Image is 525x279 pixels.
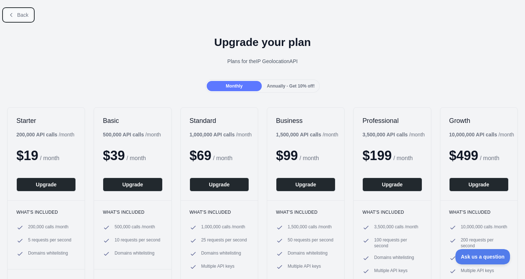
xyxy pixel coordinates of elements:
[362,116,422,125] h2: Professional
[190,116,249,125] h2: Standard
[190,148,211,163] span: $ 69
[190,131,252,138] div: / month
[362,132,408,137] b: 3,500,000 API calls
[276,116,335,125] h2: Business
[276,148,298,163] span: $ 99
[276,132,321,137] b: 1,500,000 API calls
[362,131,425,138] div: / month
[449,116,509,125] h2: Growth
[276,131,338,138] div: / month
[449,131,514,138] div: / month
[449,148,478,163] span: $ 499
[362,148,392,163] span: $ 199
[190,132,235,137] b: 1,000,000 API calls
[455,249,510,264] iframe: Toggle Customer Support
[449,132,497,137] b: 10,000,000 API calls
